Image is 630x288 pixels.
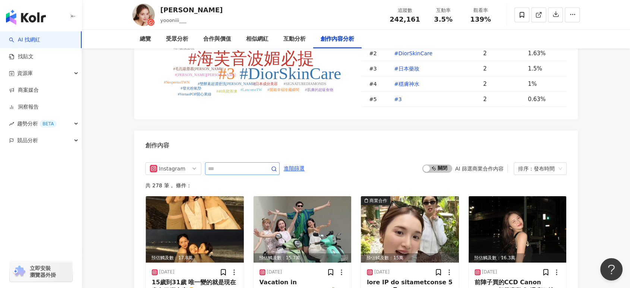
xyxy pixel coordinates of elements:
div: # 2 [369,49,380,57]
div: post-image預估觸及數：17.8萬 [146,196,244,263]
div: 互動分析 [283,35,306,44]
div: 相似網紅 [246,35,268,44]
img: chrome extension [12,266,26,278]
span: 139% [470,16,491,23]
div: 1% [528,80,559,88]
div: 預估觸及數：17.8萬 [146,253,244,263]
div: 排序：發布時間 [518,163,555,175]
span: #日本藥妝 [394,66,419,72]
a: 找貼文 [9,53,34,60]
div: 2 [483,80,522,88]
tspan: #海芙音波媚必提 [188,49,314,68]
button: 進階篩選 [283,162,305,174]
img: post-image [469,196,567,263]
tspan: #NespressoTWN [164,80,190,84]
span: 趨勢分析 [17,115,57,132]
img: post-image [253,196,352,263]
img: post-image [146,196,244,263]
td: #穩膚神水 [380,76,477,92]
button: #3 [386,92,410,107]
td: #日本藥妝 [380,61,477,76]
a: 商案媒合 [9,87,39,94]
div: # 3 [369,65,380,73]
button: #日本藥妝 [386,61,427,76]
div: 2 [483,95,522,103]
td: 1.63% [522,46,567,61]
tspan: #40烏龍茶凍 [217,89,237,93]
div: 商業合作 [369,197,387,204]
td: 0.63% [522,92,567,107]
span: #3 [394,96,402,102]
tspan: #日本成分美容 [253,82,278,86]
div: 創作內容分析 [321,35,354,44]
td: 1.5% [522,61,567,76]
img: post-image [361,196,459,263]
div: # 4 [369,80,380,88]
tspan: #3 [218,64,235,83]
tspan: #VertuoPOP開心果綠 [178,92,211,96]
div: 觀看率 [466,7,495,14]
tspan: #發光粉氣墊 [181,86,201,90]
tspan: #開箱幸福珍藏瞬間 [268,88,299,92]
a: searchAI 找網紅 [9,36,40,44]
div: 2 [483,49,522,57]
div: BETA [40,120,57,128]
div: post-image預估觸及數：16.3萬 [469,196,567,263]
div: # 5 [369,95,380,103]
div: 1.63% [528,49,559,57]
a: chrome extension立即安裝 瀏覽器外掛 [10,262,72,282]
img: logo [6,10,46,25]
div: post-image預估觸及數：15.7萬 [253,196,352,263]
div: 2 [483,65,522,73]
span: 242,161 [390,15,420,23]
tspan: #SIGNATUREDIAMONDS [284,82,326,86]
button: #穩膚神水 [386,76,427,91]
div: 合作與價值 [203,35,231,44]
tspan: #毛孔吸塵慕[PERSON_NAME] [173,67,223,71]
div: 共 278 筆 ， 條件： [145,182,567,188]
td: #3 [380,92,477,107]
div: post-image商業合作預估觸及數：15萬 [361,196,459,263]
tspan: #雙酵素超濃密洗[PERSON_NAME] [198,82,255,86]
td: #DiorSkinCare [380,46,477,61]
span: 競品分析 [17,132,38,149]
span: 資源庫 [17,65,33,82]
tspan: #DiorSkinCare [240,64,341,83]
div: 0.63% [528,95,559,103]
div: 預估觸及數：16.3萬 [469,253,567,263]
div: 互動率 [429,7,457,14]
div: [DATE] [159,269,174,275]
tspan: #LancomeTW [240,88,262,92]
div: [DATE] [374,269,390,275]
div: 追蹤數 [390,7,420,14]
span: #DiorSkinCare [394,50,432,56]
span: 立即安裝 瀏覽器外掛 [30,265,56,278]
iframe: Help Scout Beacon - Open [600,258,623,281]
div: [DATE] [482,269,497,275]
div: 受眾分析 [166,35,188,44]
td: 1% [522,76,567,92]
button: #DiorSkinCare [386,46,440,61]
span: #穩膚神水 [394,81,419,87]
span: 3.5% [434,16,453,23]
div: AI 篩選商業合作內容 [455,166,504,172]
tspan: #肌膚的超級食物 [305,88,333,92]
div: 創作內容 [145,141,169,150]
div: 1.5% [528,65,559,73]
div: 預估觸及數：15.7萬 [253,253,352,263]
div: [PERSON_NAME] [160,5,223,15]
img: KOL Avatar [132,4,155,26]
tspan: #[PERSON_NAME][PERSON_NAME] [175,73,236,77]
a: 洞察報告 [9,103,39,111]
div: Instagram [159,163,183,175]
div: 總覽 [140,35,151,44]
span: yoooniii___ [160,18,186,23]
span: rise [9,121,14,126]
div: 預估觸及數：15萬 [361,253,459,263]
span: 進階篩選 [284,163,305,175]
div: [DATE] [267,269,282,275]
